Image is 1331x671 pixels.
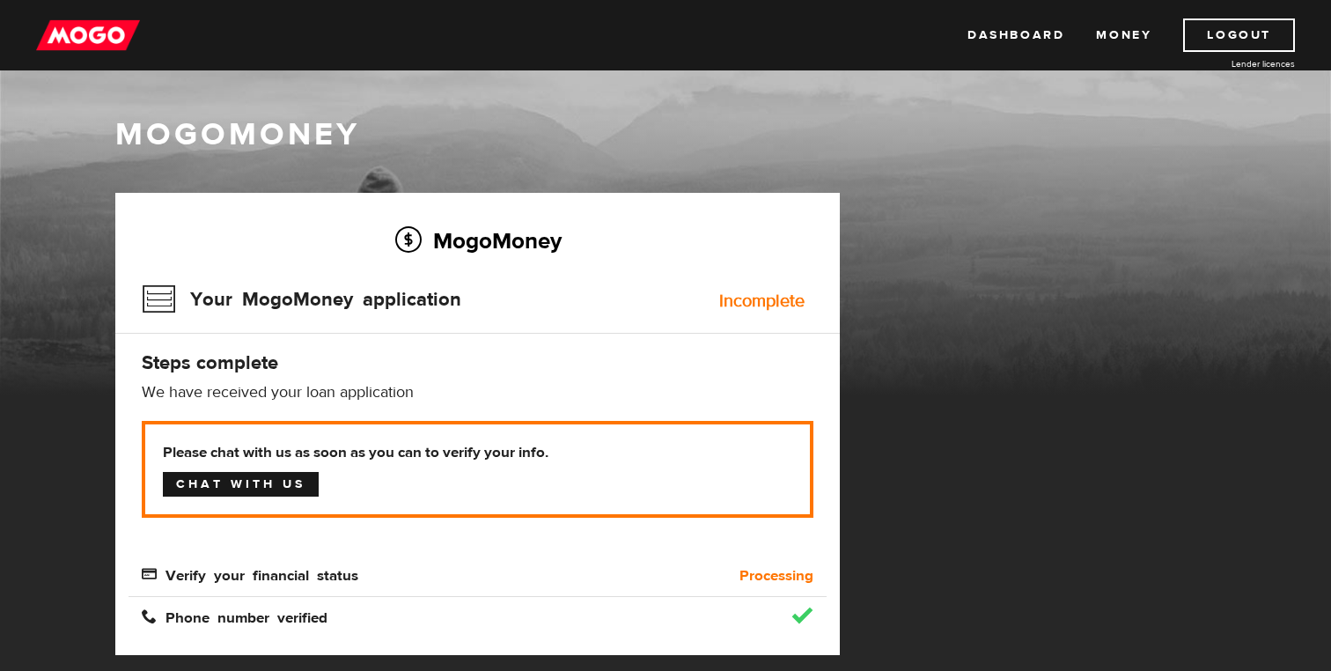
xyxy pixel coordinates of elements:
[719,292,805,310] div: Incomplete
[142,350,813,375] h4: Steps complete
[1183,18,1295,52] a: Logout
[142,277,461,322] h3: Your MogoMoney application
[163,442,792,463] b: Please chat with us as soon as you can to verify your info.
[967,18,1064,52] a: Dashboard
[142,222,813,259] h2: MogoMoney
[115,116,1216,153] h1: MogoMoney
[739,565,813,586] b: Processing
[142,566,358,581] span: Verify your financial status
[979,262,1331,671] iframe: LiveChat chat widget
[1096,18,1151,52] a: Money
[142,608,327,623] span: Phone number verified
[1163,57,1295,70] a: Lender licences
[163,472,319,497] a: Chat with us
[142,382,813,403] p: We have received your loan application
[36,18,140,52] img: mogo_logo-11ee424be714fa7cbb0f0f49df9e16ec.png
